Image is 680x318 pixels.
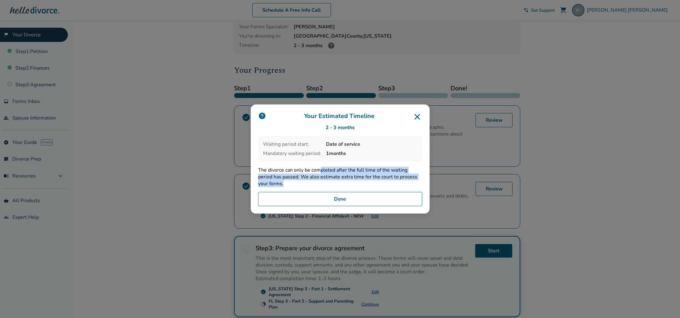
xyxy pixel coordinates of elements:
[263,150,321,157] span: Mandatory waiting period:
[649,288,680,318] iframe: Chat Widget
[258,124,422,131] div: 2 - 3 months
[326,141,417,148] span: Date of service
[258,167,422,187] p: The divorce can only be completed after the full time of the waiting period has passed. We also e...
[258,112,266,120] img: icon
[258,192,422,206] button: Done
[263,141,321,148] span: Waiting period start:
[326,150,417,157] span: 1 months
[258,112,422,122] h3: Your Estimated Timeline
